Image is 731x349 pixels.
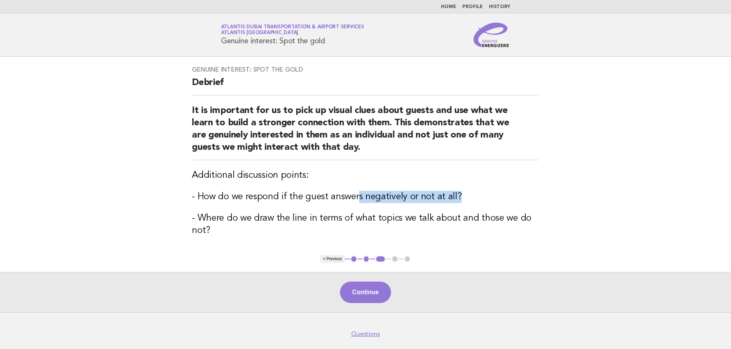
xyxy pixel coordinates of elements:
[192,191,539,203] h3: - How do we respond if the guest answers negatively or not at all?
[221,25,364,35] a: Atlantis Dubai Transportation & Airport ServicesAtlantis [GEOGRAPHIC_DATA]
[221,25,364,45] h1: Genuine interest: Spot the gold
[350,255,358,263] button: 1
[489,5,510,9] a: History
[340,282,391,303] button: Continue
[192,212,539,237] h3: - Where do we draw the line in terms of what topics we talk about and those we do not?
[192,77,539,95] h2: Debrief
[441,5,456,9] a: Home
[192,66,539,74] h3: Genuine interest: Spot the gold
[221,31,299,36] span: Atlantis [GEOGRAPHIC_DATA]
[474,23,510,47] img: Service Energizers
[363,255,370,263] button: 2
[375,255,386,263] button: 3
[351,330,380,338] a: Questions
[192,105,539,160] h2: It is important for us to pick up visual clues about guests and use what we learn to build a stro...
[462,5,483,9] a: Profile
[320,255,345,263] button: < Previous
[192,169,539,182] h3: Additional discussion points:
